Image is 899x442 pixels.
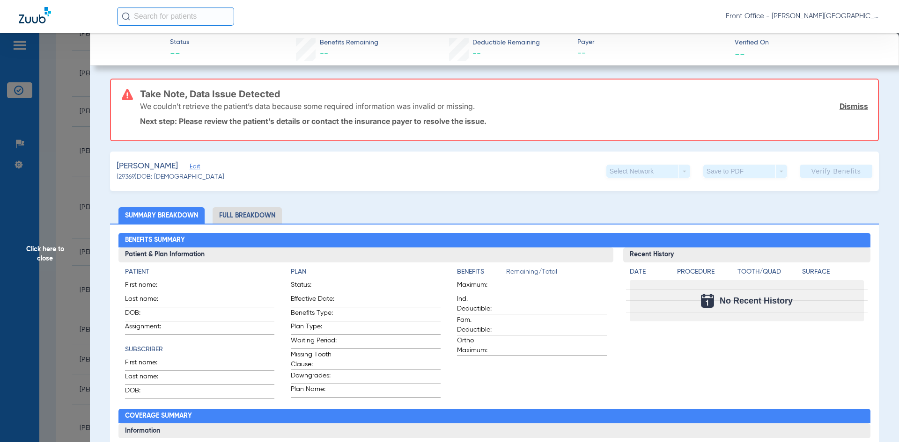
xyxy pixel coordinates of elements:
span: Fam. Deductible: [457,315,503,335]
span: (29369) DOB: [DEMOGRAPHIC_DATA] [117,172,224,182]
span: Deductible Remaining [472,38,540,48]
li: Full Breakdown [213,207,282,224]
span: Status: [291,280,337,293]
h4: Plan [291,267,441,277]
h3: Information [118,423,871,438]
p: Next step: Please review the patient’s details or contact the insurance payer to resolve the issue. [140,116,868,126]
h2: Benefits Summary [118,233,871,248]
span: Waiting Period: [291,336,337,348]
span: [PERSON_NAME] [117,160,178,172]
h4: Patient [125,267,275,277]
span: Ind. Deductible: [457,294,503,314]
h4: Surface [802,267,864,277]
li: Summary Breakdown [118,207,205,224]
span: Downgrades: [291,371,337,384]
span: Ortho Maximum: [457,336,503,355]
span: Front Office - [PERSON_NAME][GEOGRAPHIC_DATA] Dental Care [726,12,880,21]
h3: Patient & Plan Information [118,247,613,262]
img: error-icon [122,89,133,100]
span: Payer [577,37,727,47]
h4: Procedure [677,267,734,277]
span: Remaining/Total [506,267,607,280]
h2: Coverage Summary [118,409,871,424]
span: -- [735,49,745,58]
span: Last name: [125,294,171,307]
span: Verified On [735,38,884,48]
img: Calendar [701,294,714,308]
app-breakdown-title: Tooth/Quad [737,267,799,280]
h3: Take Note, Data Issue Detected [140,89,868,99]
span: Plan Type: [291,322,337,334]
span: -- [320,50,328,58]
span: First name: [125,358,171,370]
h4: Benefits [457,267,506,277]
span: First name: [125,280,171,293]
img: Search Icon [122,12,130,21]
span: DOB: [125,308,171,321]
span: DOB: [125,386,171,399]
p: We couldn’t retrieve the patient’s data because some required information was invalid or missing. [140,101,475,111]
app-breakdown-title: Procedure [677,267,734,280]
span: No Recent History [720,296,793,305]
h3: Recent History [623,247,871,262]
span: Last name: [125,372,171,384]
span: Effective Date: [291,294,337,307]
span: Edit [190,163,198,172]
span: -- [472,50,481,58]
h4: Date [630,267,669,277]
app-breakdown-title: Date [630,267,669,280]
span: Benefits Type: [291,308,337,321]
span: Status [170,37,189,47]
iframe: Chat Widget [852,397,899,442]
app-breakdown-title: Surface [802,267,864,280]
span: Assignment: [125,322,171,334]
span: -- [170,48,189,61]
img: Zuub Logo [19,7,51,23]
span: Plan Name: [291,384,337,397]
span: Missing Tooth Clause: [291,350,337,370]
a: Dismiss [840,101,868,111]
input: Search for patients [117,7,234,26]
span: Benefits Remaining [320,38,378,48]
span: -- [577,48,727,59]
h4: Tooth/Quad [737,267,799,277]
h4: Subscriber [125,345,275,355]
span: Maximum: [457,280,503,293]
app-breakdown-title: Benefits [457,267,506,280]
